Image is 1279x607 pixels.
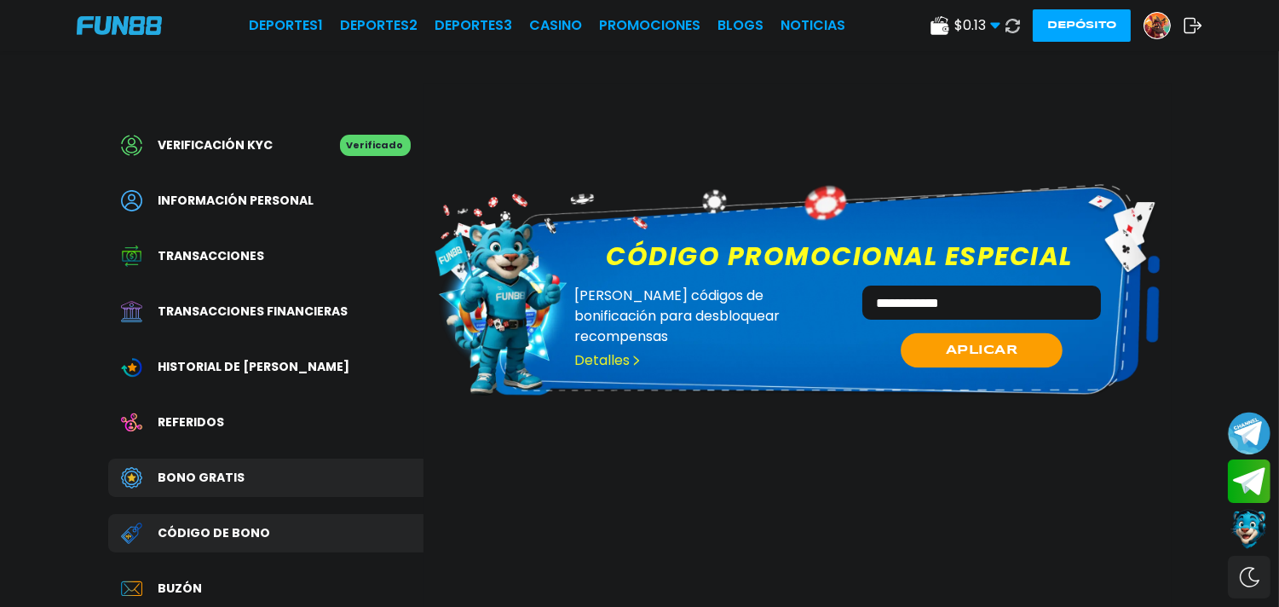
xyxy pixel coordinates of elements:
span: $ 0.13 [954,15,1000,36]
a: Wagering TransactionHistorial de [PERSON_NAME] [108,348,423,386]
button: Join telegram channel [1228,411,1270,455]
a: Deportes3 [435,15,512,36]
img: Inbox [121,578,142,599]
img: Company Logo [77,16,162,35]
span: Transacciones financieras [158,303,349,321]
label: Código promocional especial [596,237,1083,275]
button: Contact customer service [1228,507,1270,552]
img: Wagering Transaction [121,356,142,378]
span: Bono Gratis [158,469,245,487]
a: Promociones [599,15,700,36]
p: [PERSON_NAME] códigos de bonificación para desbloquear recompensas [574,286,839,347]
button: Depósito [1033,9,1131,42]
a: PersonalInformación personal [108,182,423,220]
a: Redeem BonusCódigo de bono [108,514,423,552]
a: Deportes2 [340,15,418,36]
a: Detalles [574,350,642,371]
span: Historial de [PERSON_NAME] [158,358,350,376]
a: Transaction HistoryTransacciones [108,237,423,275]
a: Avatar [1144,12,1184,39]
a: BLOGS [717,15,763,36]
span: Buzón [158,580,203,598]
span: Información personal [158,192,314,210]
p: Verificado [340,135,411,156]
img: Transaction History [121,246,142,267]
img: Referral [121,412,142,433]
button: APLICAR [901,333,1063,368]
a: NOTICIAS [781,15,845,36]
span: APLICAR [946,341,1018,359]
img: Avatar [1144,13,1170,38]
img: Redeem Bonus [121,523,142,544]
button: Join telegram [1228,460,1270,504]
a: Financial TransactionTransacciones financieras [108,292,423,331]
a: Free BonusBono Gratis [108,459,423,497]
a: Deportes1 [249,15,323,36]
a: Verificación KYCVerificado [108,126,423,165]
img: Free Bonus [121,467,142,488]
img: Financial Transaction [121,301,142,322]
img: Personal [121,190,142,211]
a: ReferralReferidos [108,403,423,442]
span: Código de bono [158,524,271,542]
span: Referidos [158,413,225,431]
span: Verificación KYC [158,136,274,154]
div: Switch theme [1228,556,1270,598]
span: Transacciones [158,247,265,265]
a: CASINO [529,15,582,36]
